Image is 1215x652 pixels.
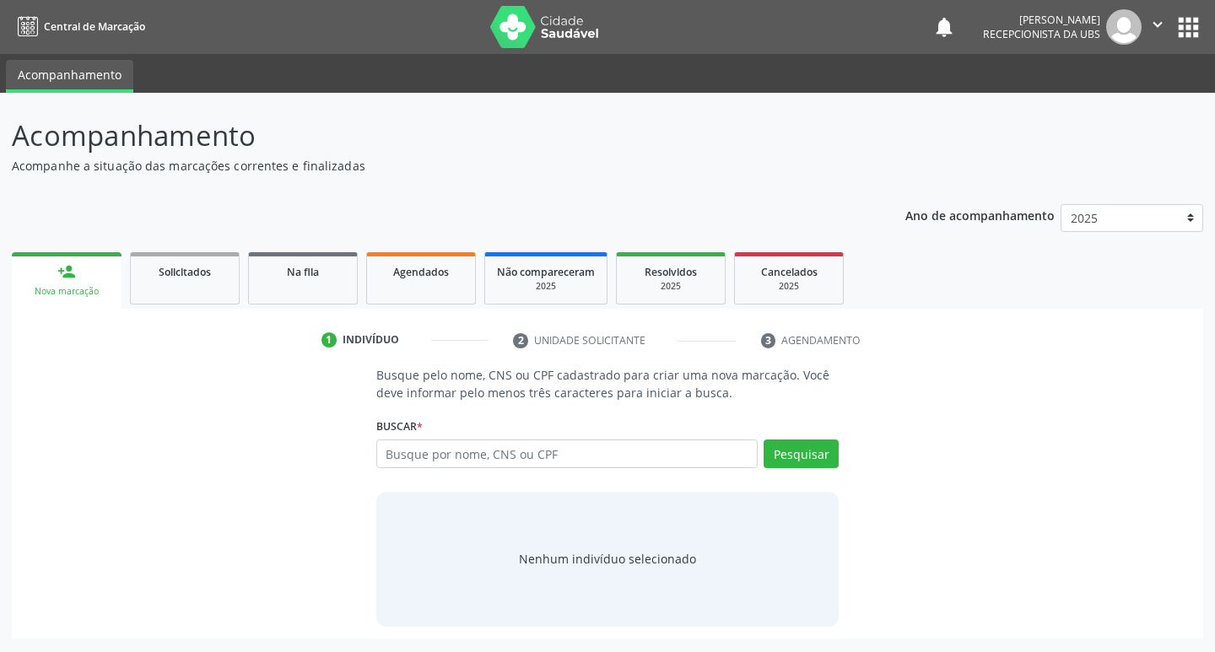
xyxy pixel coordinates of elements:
[497,280,595,293] div: 2025
[376,366,840,401] p: Busque pelo nome, CNS ou CPF cadastrado para criar uma nova marcação. Você deve informar pelo men...
[1142,9,1174,45] button: 
[343,332,399,348] div: Indivíduo
[519,550,696,568] div: Nenhum indivíduo selecionado
[1174,13,1203,42] button: apps
[983,27,1100,41] span: Recepcionista da UBS
[747,280,831,293] div: 2025
[12,157,845,175] p: Acompanhe a situação das marcações correntes e finalizadas
[376,439,759,468] input: Busque por nome, CNS ou CPF
[44,19,145,34] span: Central de Marcação
[287,265,319,279] span: Na fila
[983,13,1100,27] div: [PERSON_NAME]
[12,115,845,157] p: Acompanhamento
[12,13,145,40] a: Central de Marcação
[761,265,818,279] span: Cancelados
[645,265,697,279] span: Resolvidos
[764,439,839,468] button: Pesquisar
[24,285,110,298] div: Nova marcação
[159,265,211,279] span: Solicitados
[57,262,76,281] div: person_add
[1148,15,1167,34] i: 
[6,60,133,93] a: Acompanhamento
[1106,9,1142,45] img: img
[629,280,713,293] div: 2025
[932,15,956,39] button: notifications
[321,332,337,348] div: 1
[393,265,449,279] span: Agendados
[376,413,423,439] label: Buscar
[497,265,595,279] span: Não compareceram
[905,204,1055,225] p: Ano de acompanhamento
